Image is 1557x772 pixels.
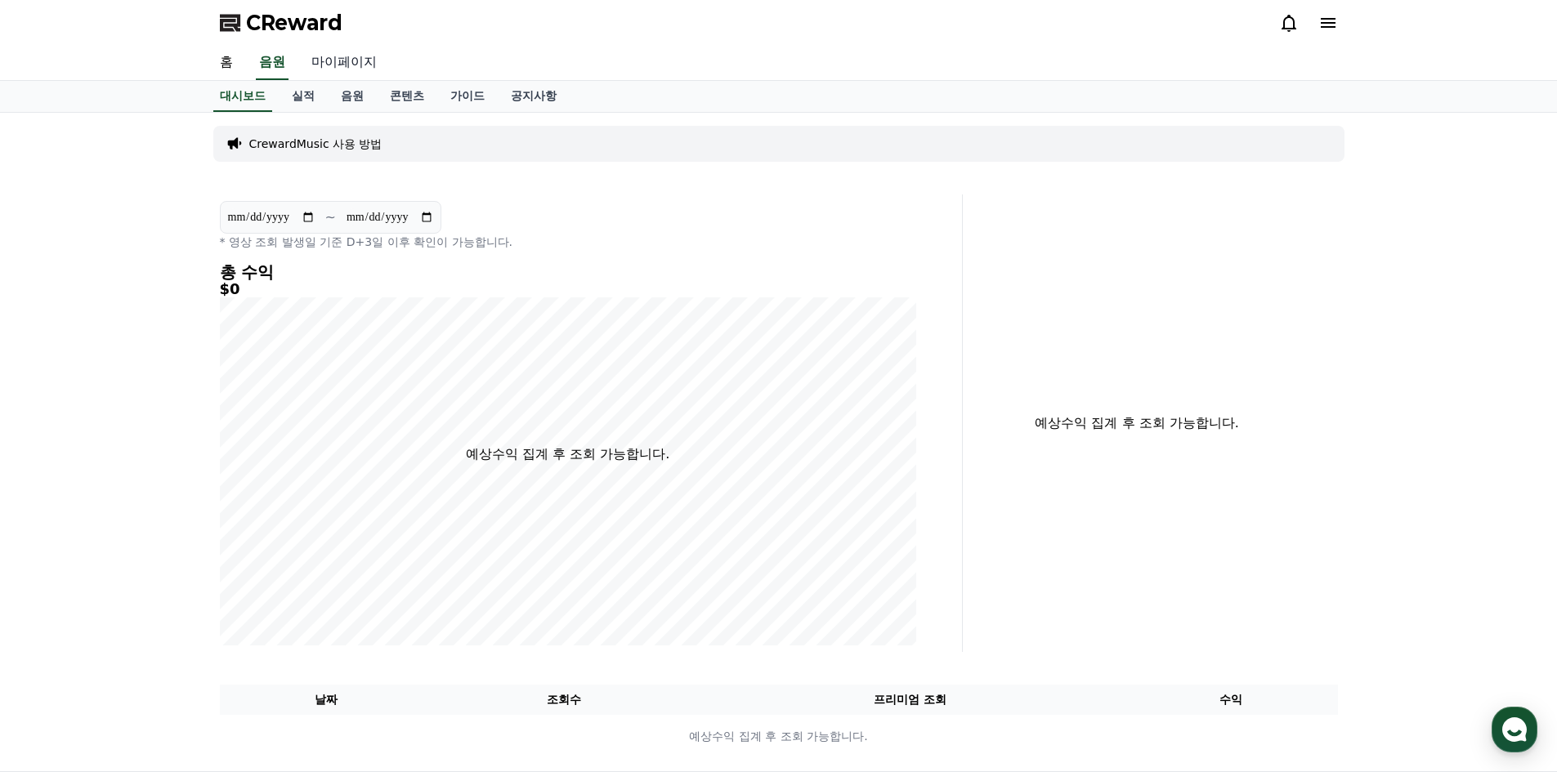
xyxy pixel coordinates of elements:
[279,81,328,112] a: 실적
[976,413,1299,433] p: 예상수익 집계 후 조회 가능합니다.
[51,542,61,556] span: 홈
[221,728,1337,745] p: 예상수익 집계 후 조회 가능합니다.
[256,46,289,80] a: 음원
[246,10,342,36] span: CReward
[328,81,377,112] a: 음원
[498,81,570,112] a: 공지사항
[298,46,390,80] a: 마이페이지
[220,685,433,715] th: 날짜
[377,81,437,112] a: 콘텐츠
[150,543,169,556] span: 대화
[220,234,916,250] p: * 영상 조회 발생일 기준 D+3일 이후 확인이 가능합니다.
[220,281,916,297] h5: $0
[220,10,342,36] a: CReward
[108,518,211,559] a: 대화
[325,208,336,227] p: ~
[432,685,695,715] th: 조회수
[253,542,272,556] span: 설정
[213,81,272,112] a: 대시보드
[437,81,498,112] a: 가이드
[466,444,669,464] p: 예상수익 집계 후 조회 가능합니다.
[220,263,916,281] h4: 총 수익
[696,685,1125,715] th: 프리미엄 조회
[249,136,383,152] a: CrewardMusic 사용 방법
[5,518,108,559] a: 홈
[1125,685,1338,715] th: 수익
[207,46,246,80] a: 홈
[211,518,314,559] a: 설정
